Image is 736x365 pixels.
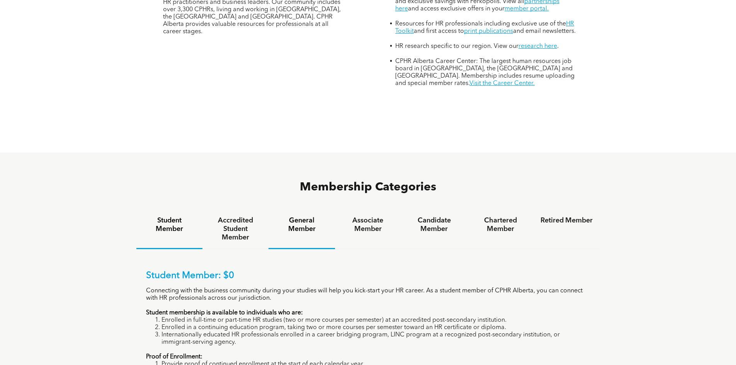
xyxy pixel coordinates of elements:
[161,317,590,324] li: Enrolled in full-time or part-time HR studies (two or more courses per semester) at an accredited...
[146,270,590,282] p: Student Member: $0
[143,216,195,233] h4: Student Member
[300,182,436,193] span: Membership Categories
[342,216,394,233] h4: Associate Member
[469,80,535,87] a: Visit the Career Center.
[505,6,549,12] a: member portal.
[395,21,566,27] span: Resources for HR professionals including exclusive use of the
[275,216,328,233] h4: General Member
[518,43,557,49] a: research here
[146,287,590,302] p: Connecting with the business community during your studies will help you kick-start your HR caree...
[557,43,559,49] span: .
[161,331,590,346] li: Internationally educated HR professionals enrolled in a career bridging program, LINC program at ...
[408,216,460,233] h4: Candidate Member
[146,310,303,316] strong: Student membership is available to individuals who are:
[209,216,262,242] h4: Accredited Student Member
[408,6,505,12] span: and access exclusive offers in your
[474,216,527,233] h4: Chartered Member
[414,28,464,34] span: and first access to
[541,216,593,225] h4: Retired Member
[395,58,575,87] span: CPHR Alberta Career Center: The largest human resources job board in [GEOGRAPHIC_DATA], the [GEOG...
[464,28,513,34] a: print publications
[161,324,590,331] li: Enrolled in a continuing education program, taking two or more courses per semester toward an HR ...
[513,28,576,34] span: and email newsletters.
[395,43,518,49] span: HR research specific to our region. View our
[146,354,202,360] strong: Proof of Enrollment:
